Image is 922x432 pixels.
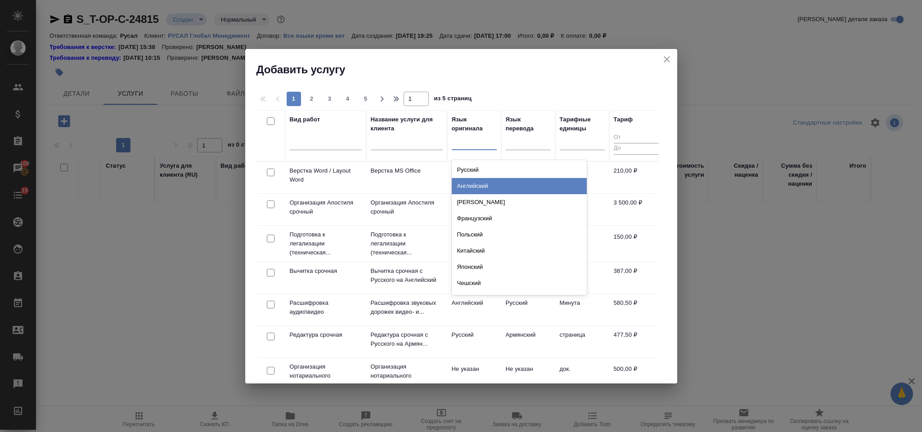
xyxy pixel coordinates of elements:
span: 3 [323,94,337,103]
button: 4 [341,92,355,106]
div: Японский [452,259,587,275]
p: Организация нотариального удостоверен... [290,362,362,389]
div: Русский [452,162,587,178]
div: Французский [452,210,587,227]
td: Русский [447,262,501,294]
td: Не указан [447,360,501,392]
div: Тарифные единицы [560,115,605,133]
div: Чешский [452,275,587,291]
td: 580,50 ₽ [609,294,663,325]
div: Тариф [614,115,633,124]
p: Верстка Word / Layout Word [290,166,362,184]
p: Редактура срочная [290,330,362,339]
p: Вычитка срочная с Русского на Английский [371,267,443,285]
span: 2 [305,94,319,103]
div: Китайский [452,243,587,259]
td: 500,00 ₽ [609,360,663,392]
p: Организация Апостиля срочный [290,198,362,216]
div: Вид работ [290,115,320,124]
td: Английский [447,294,501,325]
p: Верстка MS Office [371,166,443,175]
td: Армянский [501,326,555,357]
td: Не указан [447,162,501,193]
td: Не указан [447,194,501,225]
input: От [614,132,659,143]
td: страница [555,326,609,357]
td: 3 500,00 ₽ [609,194,663,225]
input: До [614,143,659,154]
span: 5 [359,94,373,103]
td: 150,00 ₽ [609,228,663,259]
p: Вычитка срочная [290,267,362,276]
div: Язык оригинала [452,115,497,133]
div: Язык перевода [506,115,551,133]
p: Подготовка к легализации (техническая... [290,230,362,257]
div: Сербский [452,291,587,307]
p: Подготовка к легализации (техническая... [371,230,443,257]
button: 2 [305,92,319,106]
td: Русский [447,326,501,357]
p: Расшифровка звуковых дорожек видео- и... [371,298,443,316]
span: 4 [341,94,355,103]
td: 387,00 ₽ [609,262,663,294]
p: Расшифровка аудио\видео [290,298,362,316]
span: из 5 страниц [434,93,472,106]
button: close [660,53,674,66]
div: Английский [452,178,587,194]
button: 5 [359,92,373,106]
button: 3 [323,92,337,106]
td: Русский [501,294,555,325]
p: Редактура срочная с Русского на Армян... [371,330,443,348]
td: Не указан [447,228,501,259]
td: Минута [555,294,609,325]
h2: Добавить услугу [256,62,677,77]
p: Организация Апостиля срочный [371,198,443,216]
div: Польский [452,227,587,243]
div: Название услуги для клиента [371,115,443,133]
td: 210,00 ₽ [609,162,663,193]
td: 477,50 ₽ [609,326,663,357]
div: [PERSON_NAME] [452,194,587,210]
td: Не указан [501,360,555,392]
p: Организация нотариального удостоверен... [371,362,443,389]
td: док. [555,360,609,392]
